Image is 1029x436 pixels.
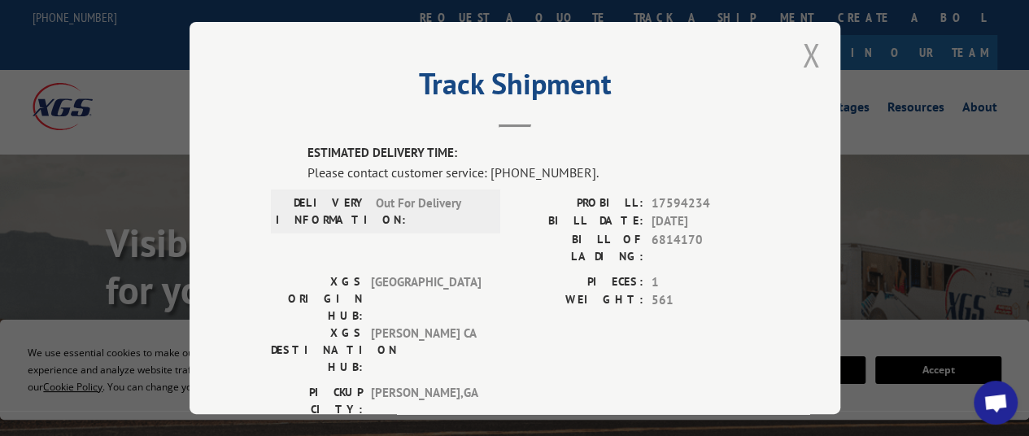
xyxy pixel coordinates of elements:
label: ESTIMATED DELIVERY TIME: [307,144,759,163]
span: [DATE] [652,212,759,231]
span: [PERSON_NAME] , GA [371,383,481,417]
label: PICKUP CITY: [271,383,363,417]
span: Out For Delivery [376,194,486,228]
span: [GEOGRAPHIC_DATA] [371,272,481,324]
label: DELIVERY INFORMATION: [276,194,368,228]
span: 6814170 [652,230,759,264]
label: PROBILL: [515,194,643,212]
label: WEIGHT: [515,291,643,310]
span: 17594234 [652,194,759,212]
label: XGS DESTINATION HUB: [271,324,363,375]
span: 561 [652,291,759,310]
label: BILL OF LADING: [515,230,643,264]
label: BILL DATE: [515,212,643,231]
div: Please contact customer service: [PHONE_NUMBER]. [307,162,759,181]
h2: Track Shipment [271,72,759,103]
label: PIECES: [515,272,643,291]
span: 1 [652,272,759,291]
span: [PERSON_NAME] CA [371,324,481,375]
label: XGS ORIGIN HUB: [271,272,363,324]
button: Close modal [802,33,820,76]
div: Open chat [974,381,1018,425]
